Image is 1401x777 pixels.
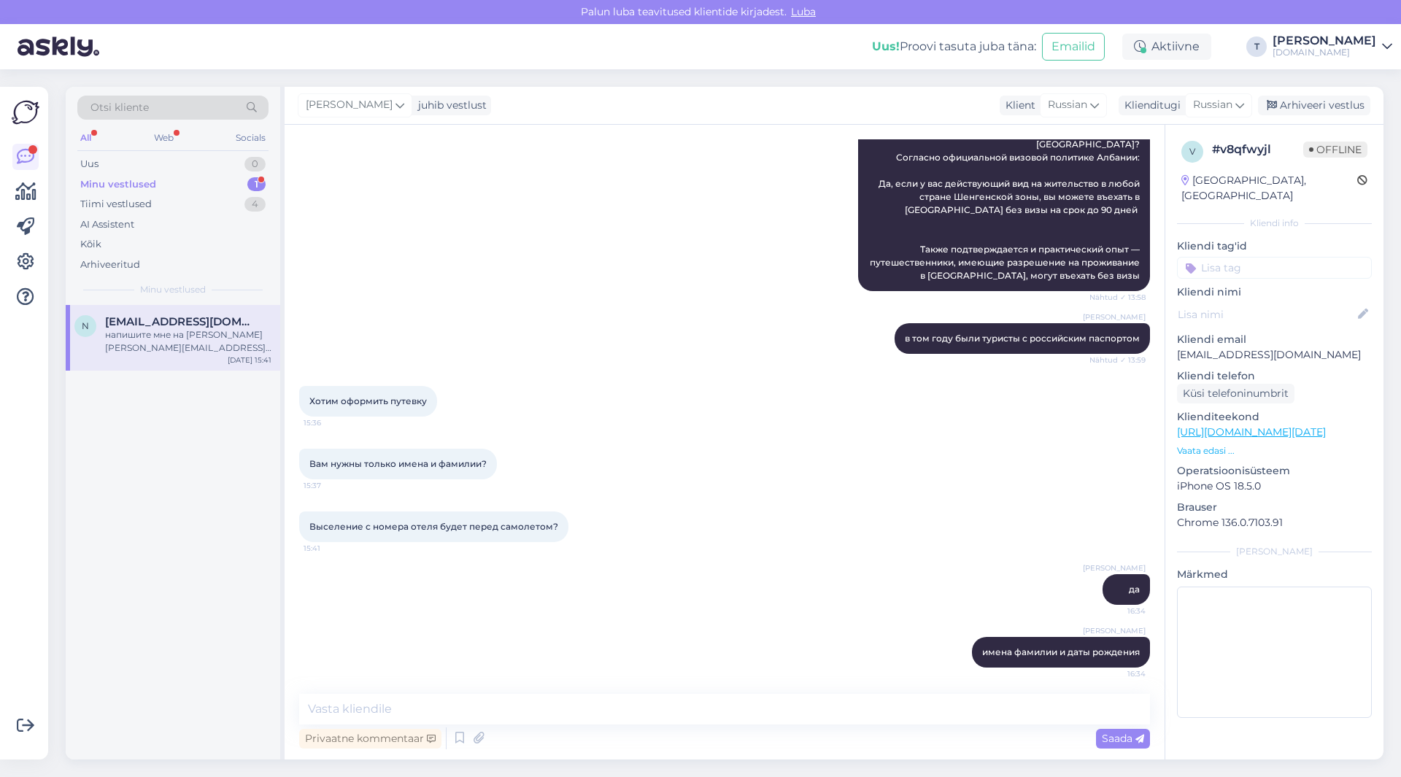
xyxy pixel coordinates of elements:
div: Socials [233,128,269,147]
p: Operatsioonisüsteem [1177,463,1372,479]
div: Klient [1000,98,1035,113]
div: 0 [244,157,266,171]
a: [PERSON_NAME][DOMAIN_NAME] [1273,35,1392,58]
div: Web [151,128,177,147]
div: [GEOGRAPHIC_DATA], [GEOGRAPHIC_DATA] [1181,173,1357,204]
span: Saada [1102,732,1144,745]
div: Kõik [80,237,101,252]
span: Вам нужны только имена и фамилии? [309,458,487,469]
input: Lisa tag [1177,257,1372,279]
span: v [1189,146,1195,157]
span: Нужно ли [DEMOGRAPHIC_DATA] с ПМЖ в [GEOGRAPHIC_DATA] виза для въезда в [GEOGRAPHIC_DATA]? Соглас... [870,112,1142,281]
div: Proovi tasuta juba täna: [872,38,1036,55]
span: Minu vestlused [140,283,206,296]
p: Chrome 136.0.7103.91 [1177,515,1372,530]
span: Выселение с номера отеля будет перед самолетом? [309,521,558,532]
div: Minu vestlused [80,177,156,192]
p: Klienditeekond [1177,409,1372,425]
span: Nähtud ✓ 13:59 [1089,355,1146,366]
p: Kliendi telefon [1177,368,1372,384]
span: Luba [787,5,820,18]
div: [DATE] 15:41 [228,355,271,366]
p: iPhone OS 18.5.0 [1177,479,1372,494]
p: Kliendi nimi [1177,285,1372,300]
div: Arhiveeritud [80,258,140,272]
div: [PERSON_NAME] [1273,35,1376,47]
span: 16:34 [1091,668,1146,679]
span: имена фамилии и даты рождения [982,646,1140,657]
div: T [1246,36,1267,57]
div: Tiimi vestlused [80,197,152,212]
div: Küsi telefoninumbrit [1177,384,1294,403]
div: All [77,128,94,147]
p: Vaata edasi ... [1177,444,1372,457]
div: Arhiveeri vestlus [1258,96,1370,115]
div: 1 [247,177,266,192]
button: Emailid [1042,33,1105,61]
span: nastjaa_estonia@mail.ee [105,315,257,328]
span: [PERSON_NAME] [1083,625,1146,636]
span: 16:34 [1091,606,1146,616]
div: напишите мне на [PERSON_NAME] [PERSON_NAME][EMAIL_ADDRESS][DOMAIN_NAME] свои данные [105,328,271,355]
span: Offline [1303,142,1367,158]
span: [PERSON_NAME] [1083,563,1146,573]
span: в том году были туристы с российским паспортом [905,333,1140,344]
div: [DOMAIN_NAME] [1273,47,1376,58]
div: AI Assistent [80,217,134,232]
img: Askly Logo [12,98,39,126]
div: Aktiivne [1122,34,1211,60]
p: Kliendi email [1177,332,1372,347]
div: Uus [80,157,99,171]
span: Nähtud ✓ 13:58 [1089,292,1146,303]
span: Russian [1193,97,1232,113]
div: # v8qfwyjl [1212,141,1303,158]
div: Kliendi info [1177,217,1372,230]
span: да [1129,584,1140,595]
p: Brauser [1177,500,1372,515]
p: Kliendi tag'id [1177,239,1372,254]
span: n [82,320,89,331]
b: Uus! [872,39,900,53]
div: 4 [244,197,266,212]
span: 15:37 [304,480,358,491]
a: [URL][DOMAIN_NAME][DATE] [1177,425,1326,438]
input: Lisa nimi [1178,306,1355,322]
div: [PERSON_NAME] [1177,545,1372,558]
p: [EMAIL_ADDRESS][DOMAIN_NAME] [1177,347,1372,363]
span: 15:41 [304,543,358,554]
span: 15:36 [304,417,358,428]
div: Privaatne kommentaar [299,729,441,749]
span: Russian [1048,97,1087,113]
div: juhib vestlust [412,98,487,113]
p: Märkmed [1177,567,1372,582]
span: [PERSON_NAME] [306,97,393,113]
span: [PERSON_NAME] [1083,312,1146,322]
span: Хотим оформить путевку [309,395,427,406]
span: Otsi kliente [90,100,149,115]
div: Klienditugi [1119,98,1181,113]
